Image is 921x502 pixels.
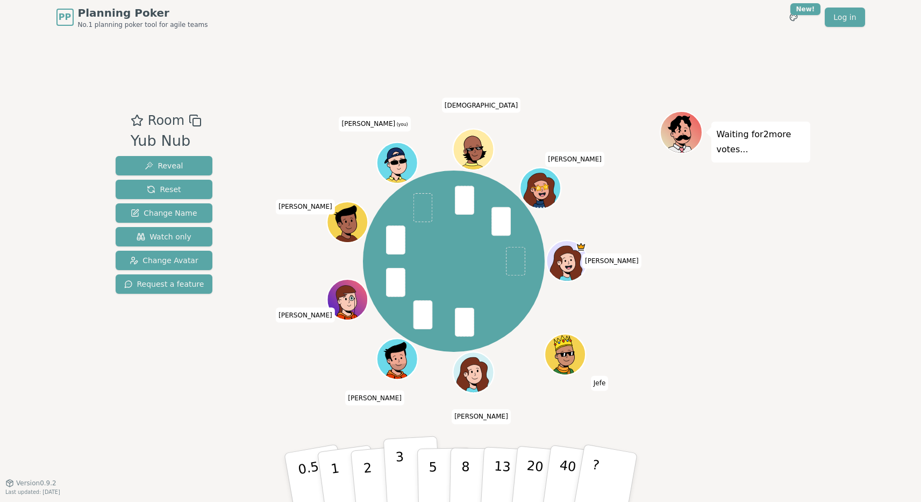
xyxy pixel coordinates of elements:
span: No.1 planning poker tool for agile teams [78,20,208,29]
button: Reset [116,180,213,199]
button: Change Avatar [116,251,213,270]
a: PPPlanning PokerNo.1 planning poker tool for agile teams [56,5,208,29]
a: Log in [825,8,865,27]
span: Reset [147,184,181,195]
button: Reveal [116,156,213,175]
span: Click to change your name [545,152,604,167]
span: Request a feature [124,279,204,289]
span: Click to change your name [582,253,641,268]
button: Change Name [116,203,213,223]
span: Last updated: [DATE] [5,489,60,495]
span: Click to change your name [591,376,609,391]
span: Click to change your name [339,117,410,132]
button: Request a feature [116,274,213,294]
div: Yub Nub [131,130,202,152]
button: Click to change your avatar [378,144,417,182]
span: Click to change your name [276,200,335,215]
span: Jon is the host [576,242,586,252]
button: Add as favourite [131,111,144,130]
span: Watch only [137,231,191,242]
button: New! [784,8,803,27]
p: Waiting for 2 more votes... [717,127,805,157]
span: Version 0.9.2 [16,479,56,487]
span: PP [59,11,71,24]
span: Click to change your name [442,98,520,113]
span: Change Name [131,208,197,218]
span: Click to change your name [276,308,335,323]
button: Watch only [116,227,213,246]
span: Click to change your name [345,391,404,406]
span: Change Avatar [130,255,198,266]
button: Version0.9.2 [5,479,56,487]
span: Reveal [145,160,183,171]
span: Click to change your name [452,409,511,425]
span: Planning Poker [78,5,208,20]
div: New! [790,3,821,15]
span: (you) [395,123,408,128]
span: Room [148,111,184,130]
